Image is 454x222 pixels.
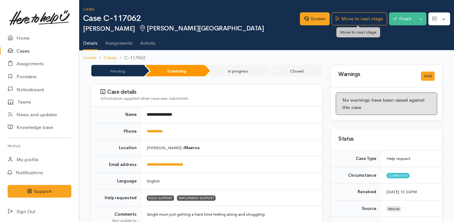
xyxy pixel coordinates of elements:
[140,32,155,50] a: Activity
[386,173,410,178] span: Community
[268,65,322,76] li: Closed
[381,150,442,167] td: Help request
[336,92,437,115] div: No warnings have been raised against this case
[83,54,96,61] a: Home
[117,54,145,61] li: C-117062
[83,25,300,32] h2: [PERSON_NAME]
[83,8,300,11] h6: Cases
[206,65,267,76] li: In progress
[79,50,454,65] nav: breadcrumb
[145,65,205,76] li: Screening
[331,167,381,184] td: Circumstance
[147,195,174,200] span: FOOD SUPPORT
[91,123,142,140] td: Phone
[389,12,416,25] button: Finish
[142,173,322,190] td: English
[184,145,199,150] b: Maeroa
[331,200,381,217] td: Source
[338,136,435,142] h3: Status
[91,106,142,123] td: Name
[83,32,98,50] a: Details
[147,145,199,150] span: [PERSON_NAME] »
[331,150,381,167] td: Case Type
[139,24,264,32] span: [PERSON_NAME][GEOGRAPHIC_DATA]
[91,156,142,173] td: Email address
[91,173,142,190] td: Language
[8,185,71,198] button: Support
[8,142,71,150] h6: Profile
[338,72,413,78] h3: Warnings
[91,65,144,76] li: Pending
[300,12,330,25] a: Screen
[91,189,142,206] td: Help requested
[105,32,133,50] a: Assignments
[177,195,216,200] span: EMPLOYMENT SUPPORT
[386,189,417,194] time: [DATE] 12:23PM
[336,27,380,37] div: Move to next stage
[83,14,300,23] h1: Case C-117062
[101,95,315,102] div: Information supplied when case was submitted
[421,72,435,81] button: Add
[101,89,315,95] h3: Case details
[331,184,381,200] td: Received
[104,54,117,61] a: Cases
[386,206,401,211] span: Website
[332,12,387,25] a: Move to next stage
[91,140,142,156] td: Location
